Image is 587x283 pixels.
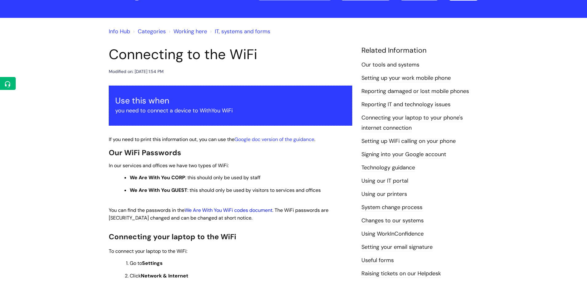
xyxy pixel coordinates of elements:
strong: We Are With You CORP [130,174,185,181]
a: Useful forms [361,257,394,265]
h1: Connecting to the WiFi [109,46,352,63]
span: If you need to print this information out, you can use the . [109,136,315,143]
a: Signing into your Google account [361,151,446,159]
a: Setting up WiFi calling on your phone [361,137,456,145]
a: Technology guidance [361,164,415,172]
a: We Are With You WiFi codes document [185,207,272,213]
span: Click [130,273,188,279]
a: Categories [138,28,166,35]
a: IT, systems and forms [215,28,270,35]
h3: Use this when [115,96,346,106]
span: You can find the passwords in the . The WiFi passwords are [SECURITY_DATA] changed and can be cha... [109,207,328,221]
li: IT, systems and forms [209,26,270,36]
strong: Network & Internet [141,273,188,279]
a: Changes to our systems [361,217,424,225]
span: Connecting your laptop to the WiFi [109,232,236,241]
strong: Settings [142,260,163,266]
span: : this should only be used by staff [130,174,260,181]
li: Working here [167,26,207,36]
a: Raising tickets on our Helpdesk [361,270,441,278]
span: In our services and offices we have two types of WiFi: [109,162,229,169]
p: you need to connect a device to WithYou WiFi [115,106,346,115]
h4: Related Information [361,46,479,55]
strong: We Are With You GUEST [130,187,187,193]
span: Our WiFi Passwords [109,148,181,157]
li: Solution home [132,26,166,36]
a: Setting up your work mobile phone [361,74,451,82]
span: Go to [130,260,163,266]
a: Google doc version of the guidance [234,136,314,143]
a: Info Hub [109,28,130,35]
a: Reporting IT and technology issues [361,101,450,109]
span: : this should only be used by visitors to services and offices [130,187,321,193]
a: System change process [361,204,422,212]
a: Connecting your laptop to your phone's internet connection [361,114,463,132]
a: Using our printers [361,190,407,198]
div: Modified on: [DATE] 1:54 PM [109,68,164,75]
span: To connect your laptop to the WiFi: [109,248,187,254]
a: Setting your email signature [361,243,433,251]
a: Reporting damaged or lost mobile phones [361,87,469,95]
a: Using WorkInConfidence [361,230,424,238]
a: Our tools and systems [361,61,419,69]
a: Working here [173,28,207,35]
a: Using our IT portal [361,177,408,185]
